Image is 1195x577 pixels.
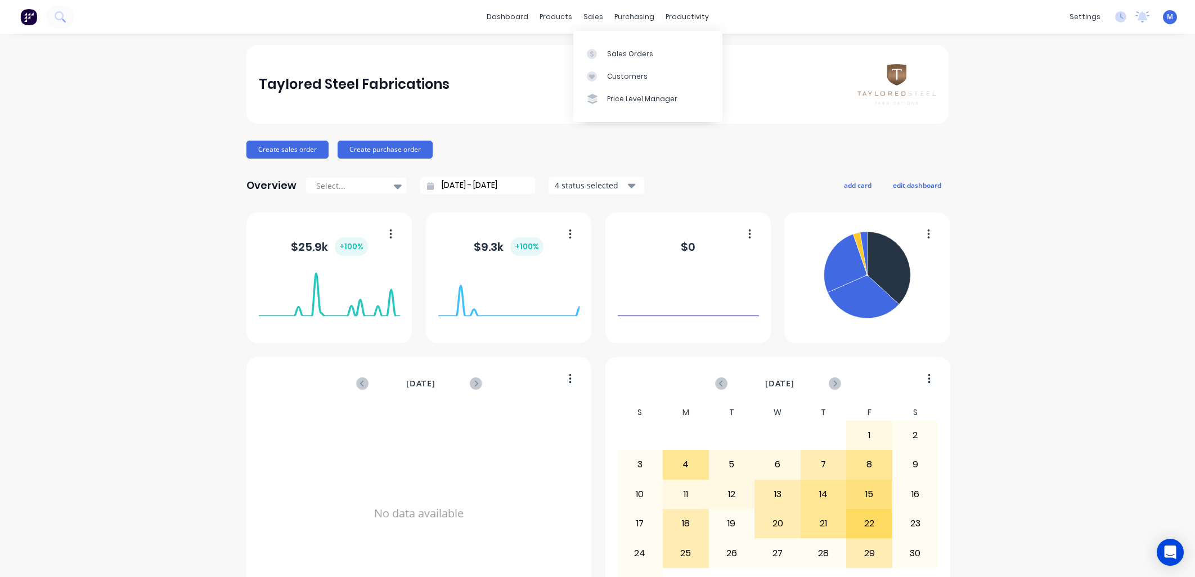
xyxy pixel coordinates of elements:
[893,480,938,508] div: 16
[709,510,754,538] div: 19
[709,404,755,421] div: T
[617,404,663,421] div: S
[801,450,846,479] div: 7
[709,539,754,567] div: 26
[846,404,892,421] div: F
[618,510,663,538] div: 17
[618,539,663,567] div: 24
[573,88,722,110] a: Price Level Manager
[1157,539,1184,566] div: Open Intercom Messenger
[754,404,801,421] div: W
[246,174,296,197] div: Overview
[765,377,794,390] span: [DATE]
[755,480,800,508] div: 13
[618,480,663,508] div: 10
[755,450,800,479] div: 6
[857,64,936,104] img: Taylored Steel Fabrications
[335,237,368,256] div: + 100 %
[837,178,879,192] button: add card
[406,377,435,390] span: [DATE]
[847,480,892,508] div: 15
[1167,12,1173,22] span: M
[663,404,709,421] div: M
[474,237,543,256] div: $ 9.3k
[755,539,800,567] div: 27
[663,510,708,538] div: 18
[20,8,37,25] img: Factory
[291,237,368,256] div: $ 25.9k
[555,179,626,191] div: 4 status selected
[892,404,938,421] div: S
[755,510,800,538] div: 20
[618,450,663,479] div: 3
[847,421,892,449] div: 1
[609,8,660,25] div: purchasing
[259,73,450,96] div: Taylored Steel Fabrications
[534,8,578,25] div: products
[573,65,722,88] a: Customers
[549,177,644,194] button: 4 status selected
[246,141,329,159] button: Create sales order
[886,178,949,192] button: edit dashboard
[607,49,653,59] div: Sales Orders
[660,8,715,25] div: productivity
[663,480,708,508] div: 11
[893,510,938,538] div: 23
[801,480,846,508] div: 14
[1064,8,1106,25] div: settings
[663,539,708,567] div: 25
[607,71,648,82] div: Customers
[847,450,892,479] div: 8
[510,237,543,256] div: + 100 %
[801,510,846,538] div: 21
[663,450,708,479] div: 4
[847,539,892,567] div: 29
[573,42,722,65] a: Sales Orders
[607,94,677,104] div: Price Level Manager
[481,8,534,25] a: dashboard
[801,404,847,421] div: T
[578,8,609,25] div: sales
[709,450,754,479] div: 5
[338,141,433,159] button: Create purchase order
[709,480,754,508] div: 12
[893,450,938,479] div: 9
[847,510,892,538] div: 22
[893,539,938,567] div: 30
[893,421,938,449] div: 2
[681,238,695,255] div: $ 0
[801,539,846,567] div: 28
